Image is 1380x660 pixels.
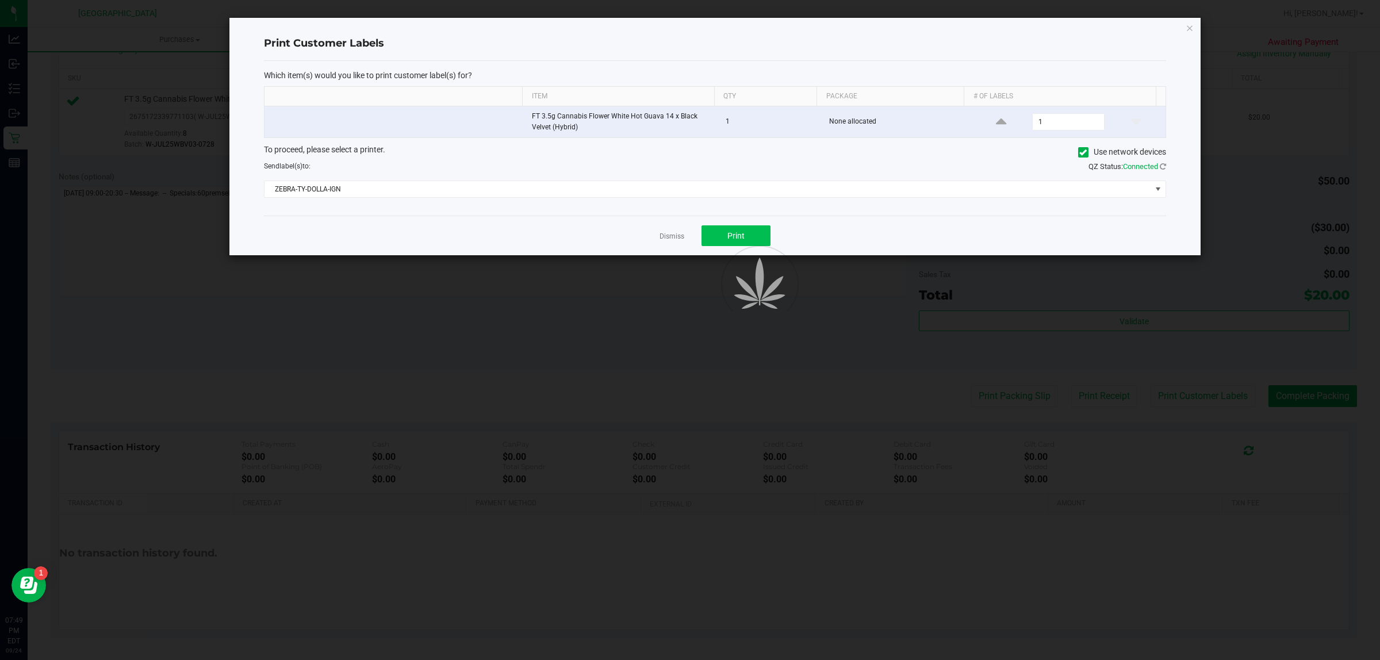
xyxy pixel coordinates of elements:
[34,566,48,580] iframe: Resource center unread badge
[964,87,1156,106] th: # of labels
[279,162,302,170] span: label(s)
[255,144,1175,161] div: To proceed, please select a printer.
[264,181,1151,197] span: ZEBRA-TY-DOLLA-IGN
[11,568,46,603] iframe: Resource center
[660,232,684,241] a: Dismiss
[264,36,1166,51] h4: Print Customer Labels
[1088,162,1166,171] span: QZ Status:
[264,70,1166,80] p: Which item(s) would you like to print customer label(s) for?
[525,106,719,137] td: FT 3.5g Cannabis Flower White Hot Guava 14 x Black Velvet (Hybrid)
[1123,162,1158,171] span: Connected
[522,87,714,106] th: Item
[701,225,770,246] button: Print
[1078,146,1166,158] label: Use network devices
[264,162,310,170] span: Send to:
[816,87,964,106] th: Package
[822,106,971,137] td: None allocated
